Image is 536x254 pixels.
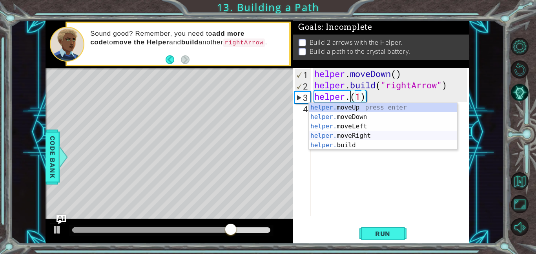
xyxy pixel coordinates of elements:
[113,38,169,46] strong: move the Helper
[223,38,265,47] code: rightArrow
[181,38,199,46] strong: build
[295,103,310,115] div: 4
[46,133,59,181] span: Code Bank
[298,22,372,32] span: Goals
[511,172,529,190] button: Back to Map
[295,92,310,103] div: 3
[359,225,407,242] button: Shift+Enter: Run current code.
[310,47,410,56] p: Build a path to the crystal battery.
[512,170,536,193] a: Back to Map
[57,215,66,224] button: Ask AI
[511,195,529,213] button: Maximize Browser
[310,38,403,47] p: Build 2 arrows with the Helper.
[367,230,398,238] span: Run
[511,60,529,78] button: Restart Level
[321,22,372,32] span: : Incomplete
[511,38,529,55] button: Level Options
[511,218,529,236] button: Mute
[181,55,190,64] button: Next
[90,29,283,47] p: Sound good? Remember, you need to to and another .
[166,55,181,64] button: Back
[295,80,310,92] div: 2
[49,223,65,239] button: Ctrl + P: Play
[295,69,310,80] div: 1
[511,84,529,101] button: AI Hint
